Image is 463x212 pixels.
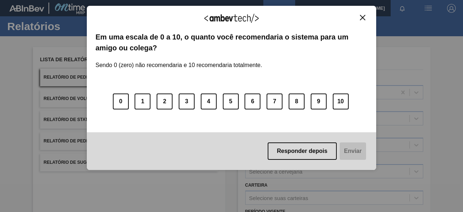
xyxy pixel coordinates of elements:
[95,32,368,54] label: Em uma escala de 0 a 10, o quanto você recomendaria o sistema para um amigo ou colega?
[201,93,217,109] button: 4
[179,93,195,109] button: 3
[245,93,260,109] button: 6
[268,142,337,160] button: Responder depois
[157,93,173,109] button: 2
[223,93,239,109] button: 5
[289,93,305,109] button: 8
[95,53,262,68] label: Sendo 0 (zero) não recomendaria e 10 recomendaria totalmente.
[311,93,327,109] button: 9
[333,93,349,109] button: 10
[204,14,259,23] img: Logo Ambevtech
[267,93,283,109] button: 7
[360,15,365,20] img: Close
[113,93,129,109] button: 0
[358,14,368,21] button: Close
[135,93,150,109] button: 1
